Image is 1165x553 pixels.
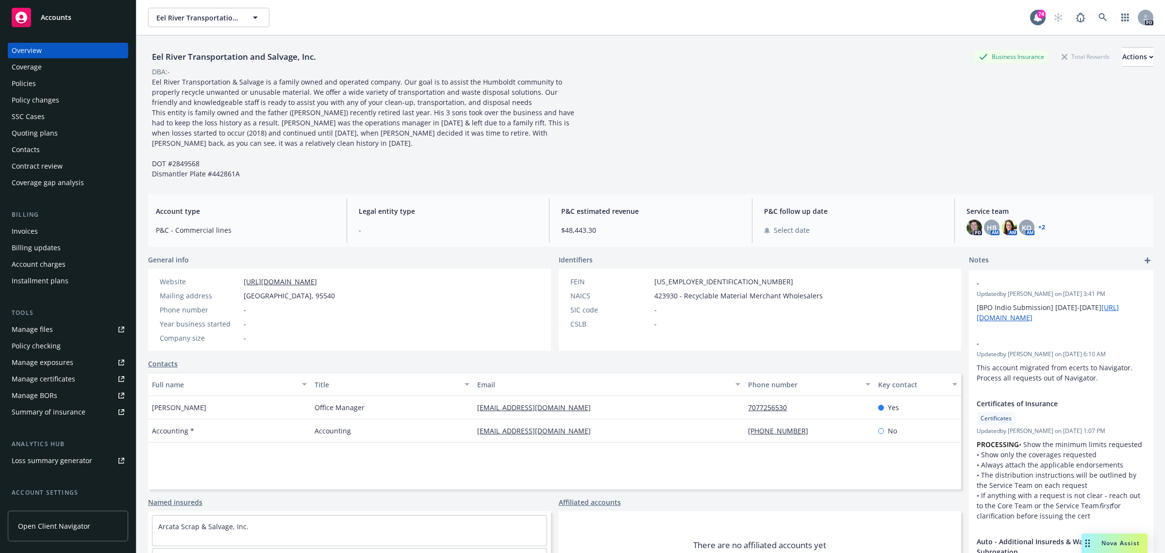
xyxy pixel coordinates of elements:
div: Website [160,276,240,287]
div: NAICS [570,291,650,301]
div: Company size [160,333,240,343]
div: Billing updates [12,240,61,256]
div: -Updatedby [PERSON_NAME] on [DATE] 6:10 AMThis account migrated from ecerts to Navigator. Process... [969,330,1153,391]
span: - [359,225,538,235]
a: Coverage [8,59,128,75]
button: Title [311,373,473,396]
div: Manage certificates [12,371,75,387]
a: Installment plans [8,273,128,289]
div: Total Rewards [1057,51,1115,63]
div: Actions [1122,48,1153,66]
div: Service team [12,501,53,517]
div: CSLB [570,319,650,329]
button: Full name [148,373,311,396]
span: Notes [969,255,989,266]
span: - [977,338,1120,348]
span: Accounts [41,14,71,21]
a: Policy changes [8,92,128,108]
div: Key contact [878,380,947,390]
em: first [1099,501,1112,510]
a: Report a Bug [1071,8,1090,27]
button: Eel River Transportation and Salvage, Inc. [148,8,269,27]
div: Title [315,380,459,390]
a: Service team [8,501,128,517]
span: - [244,305,246,315]
div: Drag to move [1082,534,1094,553]
a: Account charges [8,257,128,272]
span: Nova Assist [1101,539,1140,547]
a: Summary of insurance [8,404,128,420]
span: P&C estimated revenue [561,206,740,216]
div: Full name [152,380,296,390]
a: Switch app [1115,8,1135,27]
div: 74 [1037,10,1046,18]
a: Accounts [8,4,128,31]
a: Loss summary generator [8,453,128,468]
button: Key contact [874,373,961,396]
img: photo [966,220,982,235]
div: Installment plans [12,273,68,289]
a: Contract review [8,158,128,174]
span: Legal entity type [359,206,538,216]
a: Policy checking [8,338,128,354]
div: SIC code [570,305,650,315]
span: HB [987,223,997,233]
span: There are no affiliated accounts yet [693,539,826,551]
div: Phone number [748,380,860,390]
a: Contacts [8,142,128,157]
div: SSC Cases [12,109,45,124]
div: Loss summary generator [12,453,92,468]
span: - [244,333,246,343]
div: Eel River Transportation and Salvage, Inc. [148,51,320,63]
div: DBA: - [152,67,170,77]
span: General info [148,255,189,265]
button: Email [473,373,744,396]
span: No [888,426,897,436]
strong: PROCESSING [977,440,1019,449]
div: Tools [8,308,128,318]
div: Coverage [12,59,42,75]
a: SSC Cases [8,109,128,124]
span: P&C - Commercial lines [156,225,335,235]
div: Quoting plans [12,125,58,141]
div: Manage BORs [12,388,57,403]
span: P&C follow up date [764,206,943,216]
div: Invoices [12,224,38,239]
a: 7077256530 [748,403,795,412]
a: Manage files [8,322,128,337]
a: [EMAIL_ADDRESS][DOMAIN_NAME] [477,426,599,435]
div: Account charges [12,257,66,272]
p: [BPO Indio Submission] [DATE]-[DATE] [977,302,1146,323]
button: Nova Assist [1082,534,1148,553]
div: Account settings [8,488,128,498]
button: Actions [1122,47,1153,67]
span: Office Manager [315,402,365,413]
div: Email [477,380,730,390]
div: Manage exposures [12,355,73,370]
a: Overview [8,43,128,58]
div: Certificates of InsuranceCertificatesUpdatedby [PERSON_NAME] on [DATE] 1:07 PMPROCESSING• Show th... [969,391,1153,529]
span: Certificates of Insurance [977,398,1120,409]
div: Overview [12,43,42,58]
span: [GEOGRAPHIC_DATA], 95540 [244,291,335,301]
div: Mailing address [160,291,240,301]
div: Year business started [160,319,240,329]
div: Policy changes [12,92,59,108]
a: Manage BORs [8,388,128,403]
a: Manage exposures [8,355,128,370]
span: This account migrated from ecerts to Navigator. Process all requests out of Navigator. [977,363,1134,382]
span: - [654,319,657,329]
a: [PHONE_NUMBER] [748,426,816,435]
span: - [244,319,246,329]
a: add [1142,255,1153,266]
span: 423930 - Recyclable Material Merchant Wholesalers [654,291,823,301]
div: Summary of insurance [12,404,85,420]
div: FEIN [570,276,650,287]
div: Policies [12,76,36,91]
a: Search [1093,8,1113,27]
span: Yes [888,402,899,413]
a: Coverage gap analysis [8,175,128,190]
a: [URL][DOMAIN_NAME] [244,277,317,286]
a: Named insureds [148,497,202,507]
